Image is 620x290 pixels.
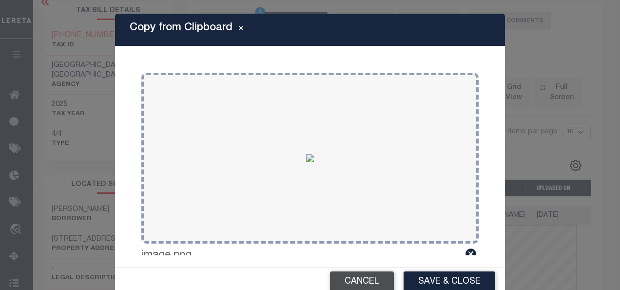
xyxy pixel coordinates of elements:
[141,248,192,264] label: image.png
[232,24,250,36] button: Close
[130,21,232,34] h5: Copy from Clipboard
[306,154,314,162] img: 6b4db1ce-b0cf-413e-8ca1-7eadb0879951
